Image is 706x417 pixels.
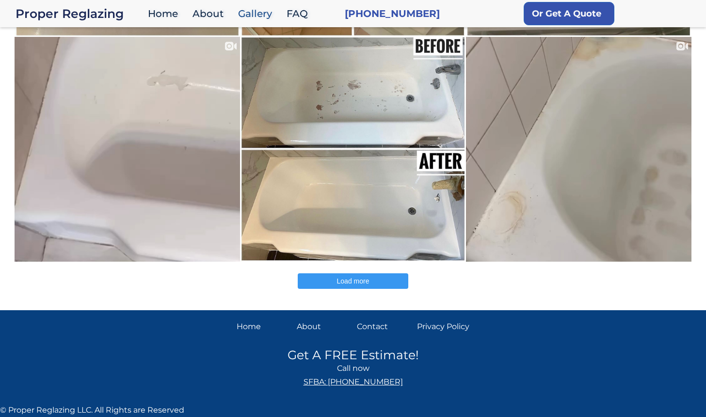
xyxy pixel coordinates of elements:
[466,37,691,262] a: Rustic Elegance: This bathtub’s rustic charm was preserved and enhanced with ...
[524,2,614,25] a: Or Get A Quote
[345,7,440,20] a: [PHONE_NUMBER]
[16,7,143,20] a: home
[233,3,282,24] a: Gallery
[297,320,349,334] a: About
[237,320,289,334] a: Home
[357,320,409,334] a: Contact
[143,3,188,24] a: Home
[282,3,318,24] a: FAQ
[240,36,466,262] img: Bold and Beautiful: A bold black finish turns this bathtub into a striking st...
[16,7,143,20] div: Proper Reglazing
[417,320,469,334] a: Privacy Policy
[15,37,240,262] a: Soft Sophistication: This bathtub now boasts a soft, sophisticated ivory fini...
[298,273,408,289] button: Load more posts
[240,37,465,262] a: Bold and Beautiful: A bold black finish turns this bathtub into a striking st...
[188,3,233,24] a: About
[337,277,369,285] span: Load more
